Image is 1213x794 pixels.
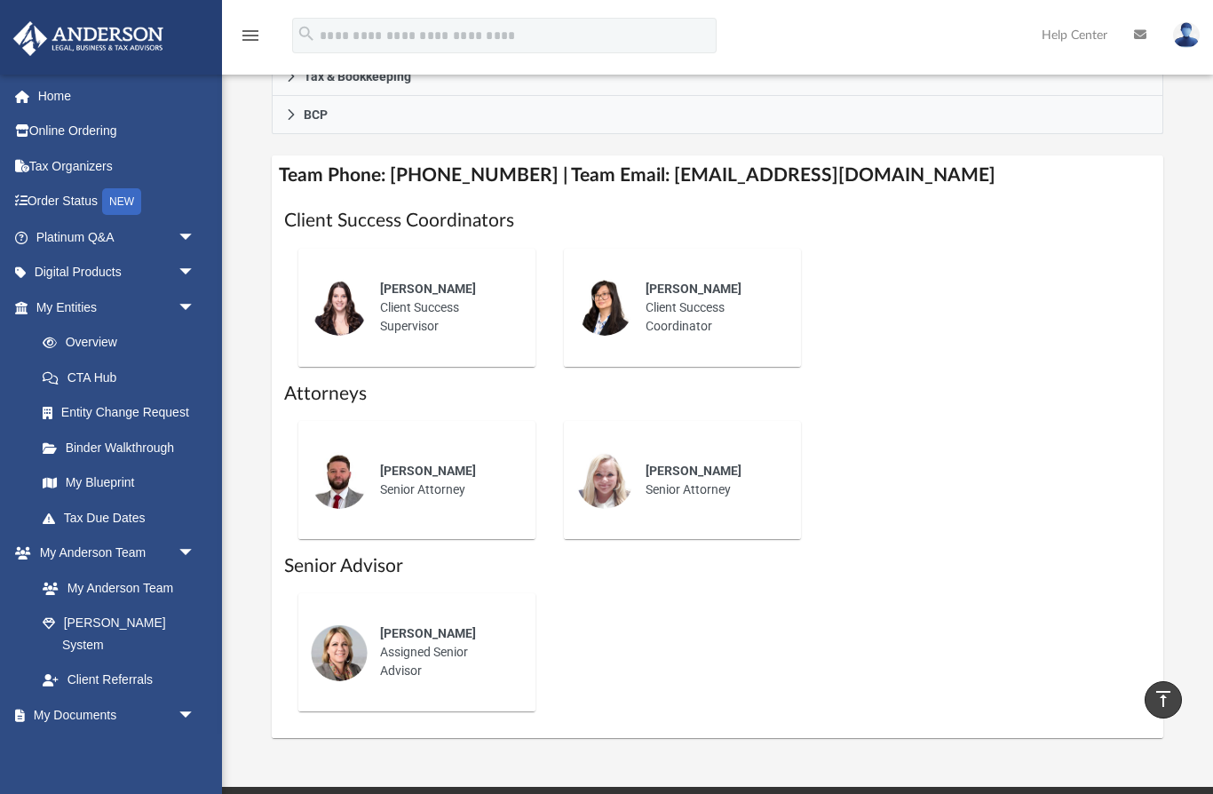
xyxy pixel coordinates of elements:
div: Client Success Coordinator [633,267,789,348]
a: Digital Productsarrow_drop_down [12,255,222,290]
span: arrow_drop_down [178,697,213,734]
i: search [297,24,316,44]
a: My Blueprint [25,465,213,501]
span: arrow_drop_down [178,219,213,256]
span: arrow_drop_down [178,290,213,326]
img: thumbnail [311,452,368,509]
a: Tax Organizers [12,148,222,184]
a: Overview [25,325,222,361]
h1: Attorneys [284,381,1151,407]
a: Binder Walkthrough [25,430,222,465]
a: Client Referrals [25,663,213,698]
a: CTA Hub [25,360,222,395]
div: Senior Attorney [633,449,789,512]
i: vertical_align_top [1153,688,1174,710]
a: Tax & Bookkeeping [272,58,1163,96]
div: Senior Attorney [368,449,523,512]
span: [PERSON_NAME] [646,464,741,478]
img: thumbnail [576,279,633,336]
div: Client Success Supervisor [368,267,523,348]
img: thumbnail [576,452,633,509]
h4: Team Phone: [PHONE_NUMBER] | Team Email: [EMAIL_ADDRESS][DOMAIN_NAME] [272,155,1163,195]
span: Tax & Bookkeeping [304,70,411,83]
h1: Client Success Coordinators [284,208,1151,234]
span: [PERSON_NAME] [380,464,476,478]
a: Platinum Q&Aarrow_drop_down [12,219,222,255]
a: Entity Change Request [25,395,222,431]
span: BCP [304,108,328,121]
i: menu [240,25,261,46]
h1: Senior Advisor [284,553,1151,579]
span: arrow_drop_down [178,536,213,572]
img: Anderson Advisors Platinum Portal [8,21,169,56]
a: menu [240,34,261,46]
a: My Anderson Team [25,570,204,606]
div: NEW [102,188,141,215]
a: My Entitiesarrow_drop_down [12,290,222,325]
a: Box [25,733,204,768]
span: arrow_drop_down [178,255,213,291]
img: thumbnail [311,624,368,681]
a: Home [12,78,222,114]
a: My Anderson Teamarrow_drop_down [12,536,213,571]
span: [PERSON_NAME] [380,626,476,640]
a: My Documentsarrow_drop_down [12,697,213,733]
a: BCP [272,96,1163,134]
a: Tax Due Dates [25,500,222,536]
span: [PERSON_NAME] [380,282,476,296]
img: User Pic [1173,22,1200,48]
img: thumbnail [311,279,368,336]
a: vertical_align_top [1145,681,1182,719]
div: Assigned Senior Advisor [368,612,523,693]
span: [PERSON_NAME] [646,282,741,296]
a: Order StatusNEW [12,184,222,220]
a: Online Ordering [12,114,222,149]
a: [PERSON_NAME] System [25,606,213,663]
